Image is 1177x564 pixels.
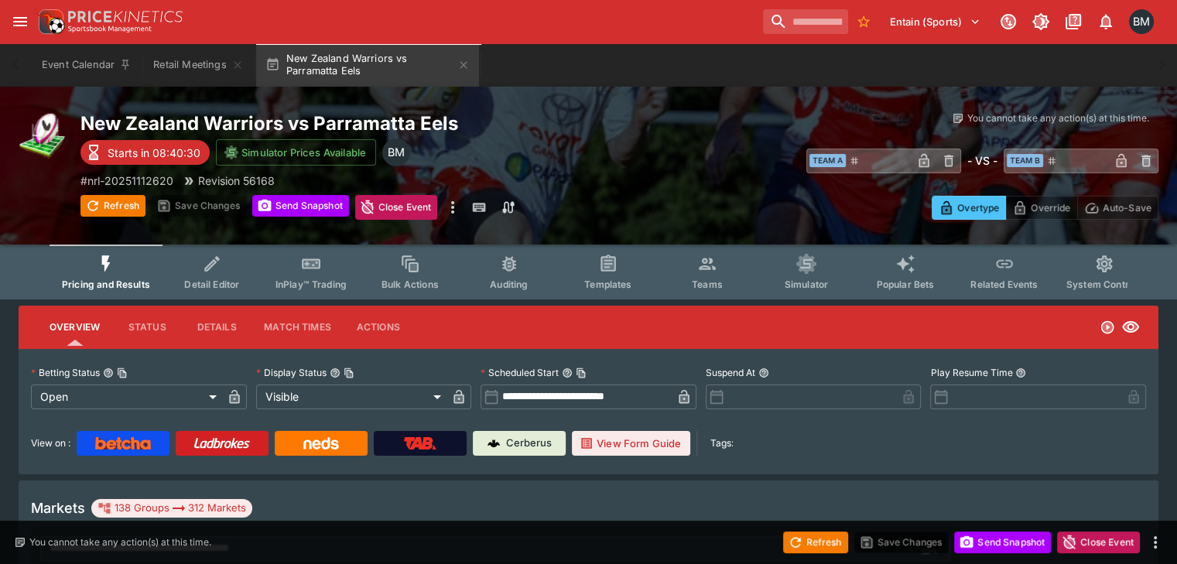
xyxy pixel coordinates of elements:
span: Detail Editor [184,279,239,290]
button: open drawer [6,8,34,36]
span: Pricing and Results [62,279,150,290]
p: Overtype [957,200,999,216]
label: View on : [31,431,70,456]
button: Event Calendar [33,43,141,87]
span: Bulk Actions [381,279,439,290]
button: Scheduled StartCopy To Clipboard [562,367,573,378]
div: Event type filters [50,244,1127,299]
p: You cannot take any action(s) at this time. [967,111,1149,125]
button: Copy To Clipboard [117,367,128,378]
button: Notifications [1092,8,1120,36]
button: No Bookmarks [851,9,876,34]
span: System Controls [1066,279,1142,290]
button: Refresh [80,195,145,217]
button: View Form Guide [572,431,690,456]
img: TabNZ [404,437,436,449]
p: Copy To Clipboard [80,173,173,189]
svg: Open [1100,320,1115,335]
a: Cerberus [473,431,566,456]
input: search [763,9,848,34]
button: Match Times [251,309,344,346]
button: Copy To Clipboard [576,367,587,378]
button: Close Event [1057,532,1140,553]
p: Play Resume Time [930,366,1012,379]
p: Cerberus [506,436,552,451]
button: Toggle light/dark mode [1027,8,1055,36]
p: Revision 56168 [198,173,275,189]
button: Display StatusCopy To Clipboard [330,367,340,378]
img: Ladbrokes [193,437,250,449]
span: Popular Bets [876,279,934,290]
span: Auditing [490,279,528,290]
button: Connected to PK [994,8,1022,36]
div: Byron Monk [1129,9,1154,34]
button: Betting StatusCopy To Clipboard [103,367,114,378]
button: Send Snapshot [252,195,349,217]
button: Status [112,309,182,346]
button: Details [182,309,251,346]
button: Auto-Save [1077,196,1158,220]
span: InPlay™ Trading [275,279,347,290]
span: Related Events [970,279,1038,290]
button: Actions [344,309,413,346]
p: Scheduled Start [481,366,559,379]
button: Documentation [1059,8,1087,36]
div: 138 Groups 312 Markets [98,499,246,518]
button: Suspend At [758,367,769,378]
button: Override [1005,196,1077,220]
div: Byron Monk [382,138,410,166]
svg: Visible [1121,318,1140,337]
h2: Copy To Clipboard [80,111,710,135]
button: Close Event [355,195,438,220]
p: Starts in 08:40:30 [108,145,200,161]
div: Visible [256,385,447,409]
span: Team A [809,154,846,167]
span: Team B [1007,154,1043,167]
img: rugby_league.png [19,111,68,161]
img: Neds [303,437,338,449]
button: Overview [37,309,112,346]
button: Send Snapshot [954,532,1051,553]
button: Refresh [783,532,848,553]
span: Simulator [785,279,828,290]
p: Suspend At [706,366,755,379]
img: Betcha [95,437,151,449]
button: more [443,195,462,220]
button: Simulator Prices Available [216,139,376,166]
button: Overtype [932,196,1006,220]
div: Start From [932,196,1158,220]
button: New Zealand Warriors vs Parramatta Eels [256,43,479,87]
button: Byron Monk [1124,5,1158,39]
button: more [1146,533,1165,552]
img: Cerberus [488,437,500,449]
h5: Markets [31,499,85,517]
button: Select Tenant [881,9,990,34]
div: Open [31,385,222,409]
h6: - VS - [967,152,997,169]
img: PriceKinetics [68,11,183,22]
button: Play Resume Time [1015,367,1026,378]
button: Copy To Clipboard [344,367,354,378]
p: Display Status [256,366,327,379]
img: Sportsbook Management [68,26,152,32]
p: Override [1031,200,1070,216]
p: Auto-Save [1103,200,1151,216]
img: PriceKinetics Logo [34,6,65,37]
span: Teams [692,279,723,290]
p: Betting Status [31,366,100,379]
span: Templates [584,279,631,290]
button: Retail Meetings [144,43,252,87]
p: You cannot take any action(s) at this time. [29,535,211,549]
label: Tags: [710,431,733,456]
